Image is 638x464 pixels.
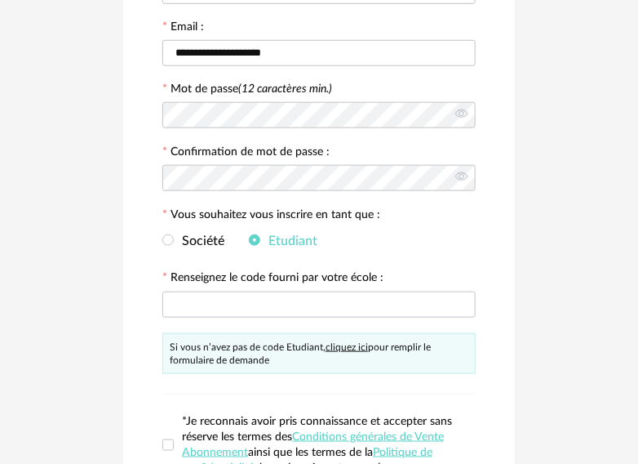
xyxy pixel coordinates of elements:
label: Email : [162,21,204,36]
a: cliquez ici [326,342,368,352]
span: Société [174,234,224,248]
label: Renseignez le code fourni par votre école : [162,272,383,287]
span: Etudiant [260,234,317,248]
label: Confirmation de mot de passe : [162,146,330,161]
label: Mot de passe [171,83,332,95]
a: Conditions générales de Vente Abonnement [182,431,444,458]
label: Vous souhaitez vous inscrire en tant que : [162,209,380,224]
div: Si vous n’avez pas de code Etudiant, pour remplir le formulaire de demande [162,333,476,374]
i: (12 caractères min.) [238,83,332,95]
